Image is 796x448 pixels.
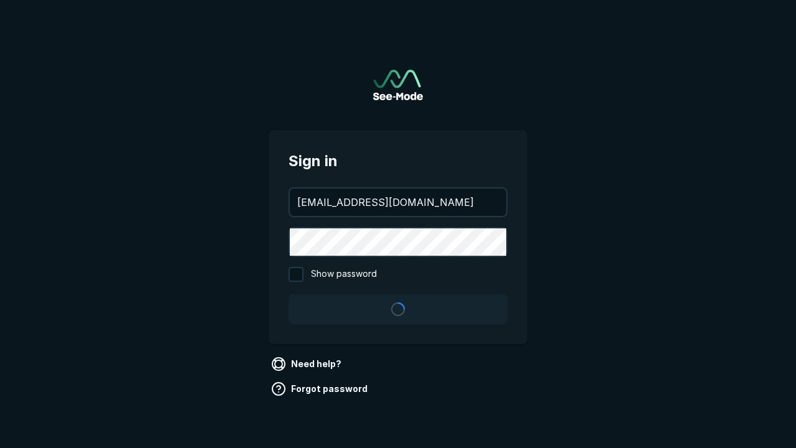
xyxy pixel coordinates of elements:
a: Forgot password [269,379,373,399]
span: Show password [311,267,377,282]
span: Sign in [289,150,507,172]
img: See-Mode Logo [373,70,423,100]
a: Need help? [269,354,346,374]
input: your@email.com [290,189,506,216]
a: Go to sign in [373,70,423,100]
